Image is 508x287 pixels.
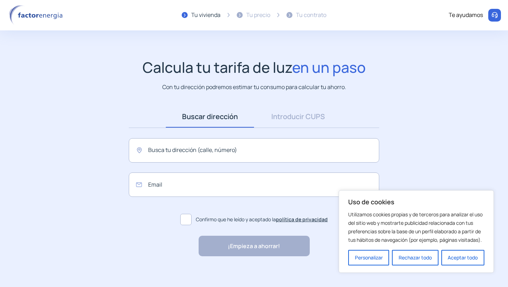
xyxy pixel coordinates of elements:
div: Tu contrato [296,11,326,20]
img: llamar [491,12,498,19]
img: logo factor [7,5,67,25]
p: Con tu dirección podremos estimar tu consumo para calcular tu ahorro. [162,83,346,92]
p: Utilizamos cookies propias y de terceros para analizar el uso del sitio web y mostrarte publicida... [348,210,484,244]
div: Te ayudamos [449,11,483,20]
div: Tu precio [246,11,270,20]
span: Confirmo que he leído y aceptado la [196,216,328,223]
span: en un paso [292,57,366,77]
p: Uso de cookies [348,198,484,206]
button: Aceptar todo [441,250,484,265]
a: política de privacidad [276,216,328,223]
button: Personalizar [348,250,389,265]
a: Introducir CUPS [254,106,342,128]
div: Tu vivienda [191,11,220,20]
button: Rechazar todo [392,250,438,265]
div: Uso de cookies [339,190,494,273]
h1: Calcula tu tarifa de luz [143,59,366,76]
a: Buscar dirección [166,106,254,128]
